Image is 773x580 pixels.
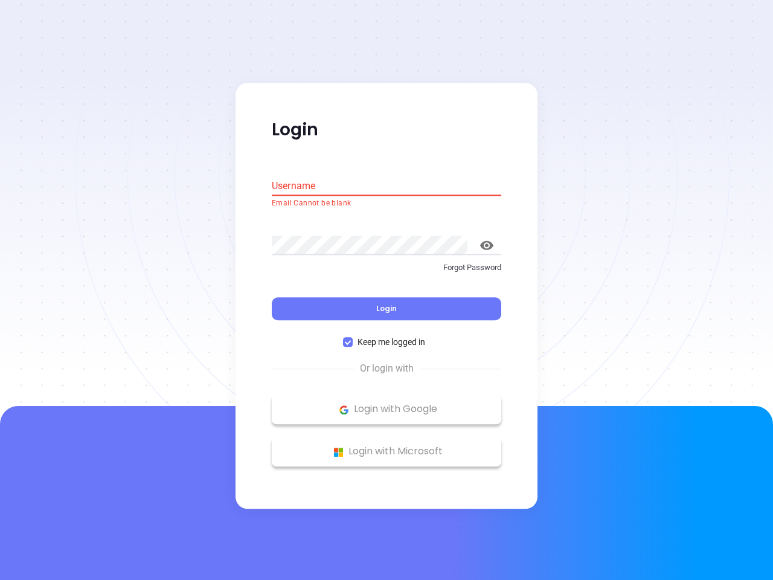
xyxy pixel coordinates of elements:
button: Google Logo Login with Google [272,395,501,425]
a: Forgot Password [272,262,501,283]
p: Login with Microsoft [278,443,495,461]
p: Login [272,119,501,141]
span: Keep me logged in [353,336,430,349]
button: toggle password visibility [472,231,501,260]
img: Microsoft Logo [331,445,346,460]
span: Login [376,304,397,314]
p: Forgot Password [272,262,501,274]
button: Microsoft Logo Login with Microsoft [272,437,501,467]
button: Login [272,298,501,321]
p: Email Cannot be blank [272,198,501,210]
img: Google Logo [336,402,351,417]
span: Or login with [354,362,420,376]
p: Login with Google [278,401,495,419]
